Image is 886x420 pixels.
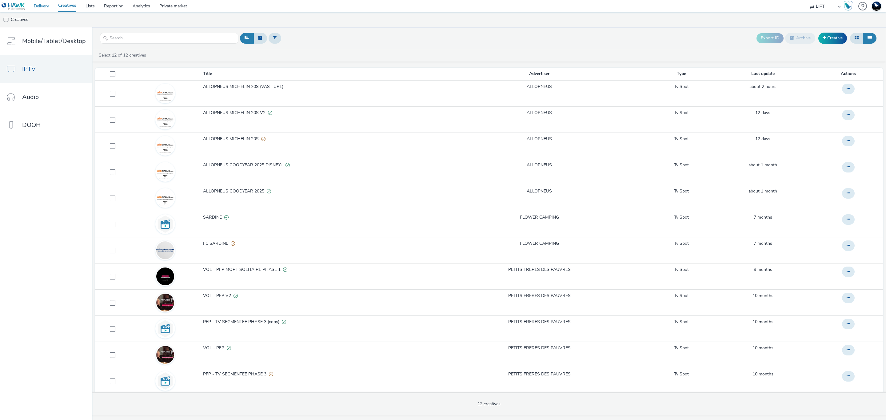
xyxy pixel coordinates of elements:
[748,162,777,168] span: about 1 month
[527,188,552,194] a: ALLOPNEUS
[269,371,273,378] div: Partially valid
[527,84,552,90] a: ALLOPNEUS
[674,84,689,90] a: Tv Spot
[203,84,425,93] a: ALLOPNEUS MICHELIN 20S (VAST URL)
[755,136,770,142] span: 12 days
[872,2,881,11] img: Support Hawk
[203,345,425,354] a: VOL - PFPValid
[268,110,272,116] div: Valid
[674,293,689,299] a: Tv Spot
[203,371,269,377] span: PFP - TV SEGMENTEE PHASE 3
[156,241,174,259] img: 71e4d69d-fe91-4189-b9b7-2618afdf8560.jpg
[752,293,773,299] div: 20 December 2024, 18:34
[426,68,653,80] th: Advertiser
[752,319,773,325] a: 20 December 2024, 14:03
[756,33,784,43] button: Export ID
[203,84,286,90] span: ALLOPNEUS MICHELIN 20S (VAST URL)
[752,371,773,377] span: 10 months
[156,294,174,311] img: a86c0e18-65a8-40fc-9161-756064bd242b.jpg
[755,136,770,142] a: 3 October 2025, 11:09
[754,267,772,272] span: 9 months
[203,240,425,250] a: FC SARDINEPartially valid
[752,319,773,325] span: 10 months
[477,401,501,407] span: 12 creatives
[785,33,815,43] button: Archive
[844,1,855,11] a: Hawk Academy
[674,188,689,194] a: Tv Spot
[224,214,229,221] div: Valid
[203,267,283,273] span: VOL - PFP MORT SOLITAIRE PHASE 1
[231,240,235,247] div: Partially valid
[749,84,776,90] a: 15 October 2025, 17:48
[285,162,290,168] div: Valid
[748,188,777,194] span: about 1 month
[752,345,773,351] span: 10 months
[748,162,777,168] a: 8 September 2025, 15:39
[508,267,571,273] a: PETITS FRERES DES PAUVRES
[156,215,174,233] img: video.svg
[233,293,238,299] div: Valid
[754,267,772,273] a: 22 January 2025, 16:10
[863,33,876,43] button: Table
[203,345,227,351] span: VOL - PFP
[710,68,816,80] th: Last update
[508,371,571,377] a: PETITS FRERES DES PAUVRES
[674,136,689,142] a: Tv Spot
[844,1,853,11] div: Hawk Academy
[816,68,883,80] th: Actions
[156,85,174,102] img: 356367ee-d751-4a08-bac2-a6dfe18e3ee7.jpg
[203,267,425,276] a: VOL - PFP MORT SOLITAIRE PHASE 1Valid
[674,162,689,168] a: Tv Spot
[267,188,271,195] div: Valid
[156,320,174,338] img: video.svg
[527,162,552,168] a: ALLOPNEUS
[818,33,847,44] a: Creative
[156,137,174,155] img: 356367ee-d751-4a08-bac2-a6dfe18e3ee7.jpg
[22,121,41,129] span: DOOH
[203,319,282,325] span: PFP - TV SEGMENTEE PHASE 3 (copy)
[98,52,149,58] a: Select of 12 creatives
[203,110,425,119] a: ALLOPNEUS MICHELIN 20S V2Valid
[527,110,552,116] a: ALLOPNEUS
[203,371,425,380] a: PFP - TV SEGMENTEE PHASE 3Partially valid
[674,319,689,325] a: Tv Spot
[203,188,425,197] a: ALLOPNEUS GOODYEAR 2025Valid
[674,371,689,377] a: Tv Spot
[752,345,773,351] a: 19 December 2024, 9:57
[22,37,86,46] span: Mobile/Tablet/Desktop
[283,267,287,273] div: Valid
[203,293,425,302] a: VOL - PFP V2Valid
[754,240,772,246] span: 7 months
[203,136,261,142] span: ALLOPNEUS MICHELIN 20S
[156,163,174,181] img: 22a27271-cdb4-48e6-918a-ff189460e90d.jpg
[203,293,233,299] span: VOL - PFP V2
[674,345,689,351] a: Tv Spot
[508,293,571,299] a: PETITS FRERES DES PAUVRES
[752,371,773,377] a: 19 December 2024, 9:59
[203,162,425,171] a: ALLOPNEUS GOODYEAR 2025 DISNEY+Valid
[508,319,571,325] a: PETITS FRERES DES PAUVRES
[508,345,571,351] a: PETITS FRERES DES PAUVRES
[203,188,267,194] span: ALLOPNEUS GOODYEAR 2025
[100,33,238,44] input: Search...
[203,240,231,247] span: FC SARDINE
[754,214,772,220] a: 31 March 2025, 15:41
[754,240,772,247] div: 28 March 2025, 17:39
[22,65,36,73] span: IPTV
[112,52,117,58] strong: 12
[755,110,770,116] a: 3 October 2025, 18:49
[22,93,39,101] span: Audio
[156,189,174,207] img: 6142cd63-bceb-4210-89c6-ed4b4fdda078.jpg
[850,33,863,43] button: Grid
[748,188,777,194] a: 5 September 2025, 19:16
[203,214,224,220] span: SARDINE
[203,319,425,328] a: PFP - TV SEGMENTEE PHASE 3 (copy)Valid
[3,17,9,23] img: tv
